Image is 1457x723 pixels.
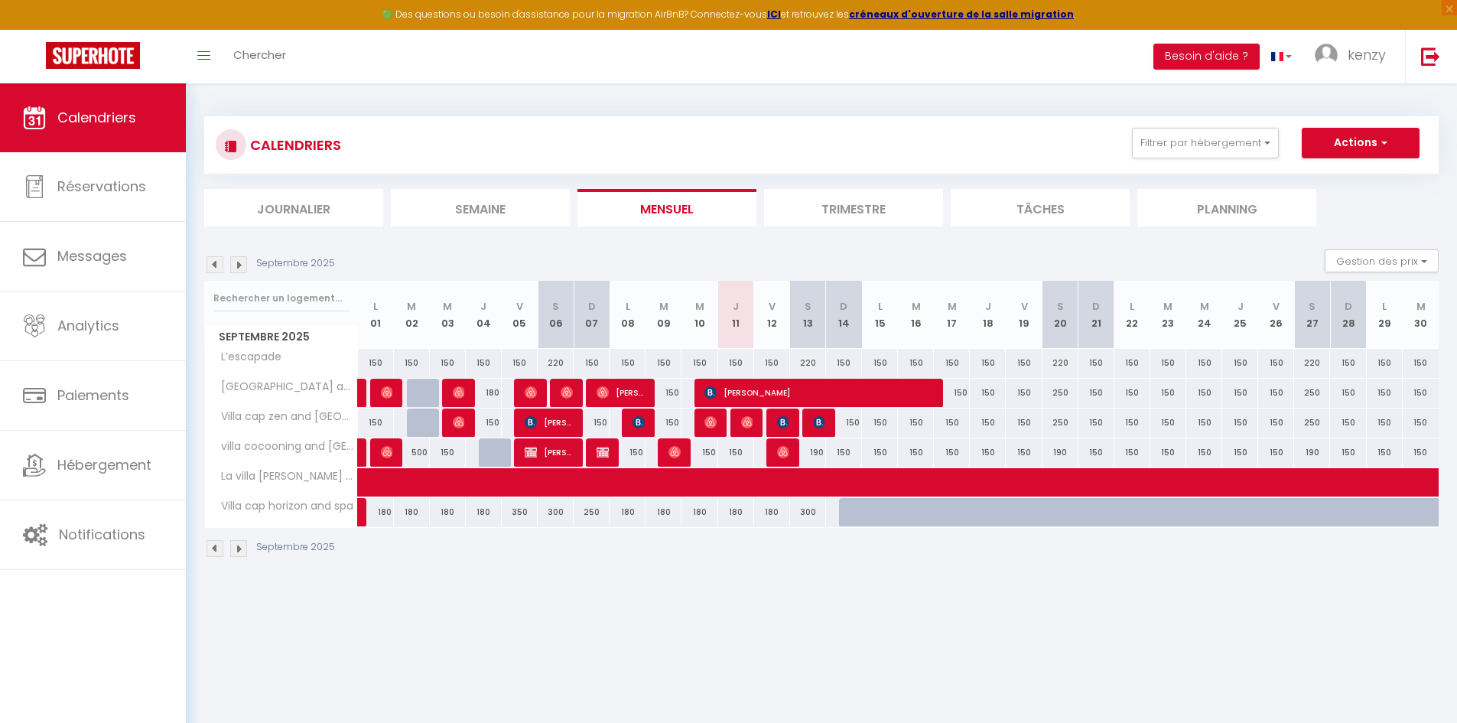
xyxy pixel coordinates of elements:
[57,177,146,196] span: Réservations
[668,438,681,467] span: [PERSON_NAME]
[681,349,717,377] div: 150
[207,379,360,396] span: [GEOGRAPHIC_DATA] and [GEOGRAPHIC_DATA]
[741,408,753,437] span: [PERSON_NAME]
[1042,379,1078,407] div: 250
[1294,438,1330,467] div: 190
[1150,379,1186,407] div: 150
[970,349,1006,377] div: 150
[1309,299,1316,314] abbr: S
[777,438,789,467] span: [PERSON_NAME]
[574,281,610,349] th: 07
[1222,438,1258,467] div: 150
[826,281,862,349] th: 14
[57,386,129,405] span: Paiements
[733,299,739,314] abbr: J
[1021,299,1028,314] abbr: V
[1092,299,1100,314] abbr: D
[222,30,298,83] a: Chercher
[1153,44,1260,70] button: Besoin d'aide ?
[1330,409,1366,437] div: 150
[502,349,538,377] div: 150
[1258,379,1294,407] div: 150
[256,256,335,271] p: Septembre 2025
[1416,299,1426,314] abbr: M
[466,349,502,377] div: 150
[1078,349,1114,377] div: 150
[862,438,898,467] div: 150
[1382,299,1387,314] abbr: L
[790,281,826,349] th: 13
[1294,379,1330,407] div: 250
[502,498,538,526] div: 350
[633,408,645,437] span: [PERSON_NAME]
[1330,379,1366,407] div: 150
[826,349,862,377] div: 150
[1114,379,1150,407] div: 150
[453,378,465,407] span: [PERSON_NAME]
[561,378,573,407] span: [PERSON_NAME]
[718,281,754,349] th: 11
[764,189,943,226] li: Trimestre
[597,438,609,467] span: [PERSON_NAME]
[407,299,416,314] abbr: M
[57,455,151,474] span: Hébergement
[574,349,610,377] div: 150
[718,498,754,526] div: 180
[1273,299,1280,314] abbr: V
[502,281,538,349] th: 05
[59,525,145,544] span: Notifications
[1367,281,1403,349] th: 29
[898,349,934,377] div: 150
[681,281,717,349] th: 10
[1042,281,1078,349] th: 20
[538,281,574,349] th: 06
[934,379,970,407] div: 150
[207,438,360,455] span: villa cocooning and [GEOGRAPHIC_DATA]
[898,409,934,437] div: 150
[1150,409,1186,437] div: 150
[1403,379,1439,407] div: 150
[1078,438,1114,467] div: 150
[951,189,1130,226] li: Tâches
[1258,409,1294,437] div: 150
[790,349,826,377] div: 220
[1132,128,1279,158] button: Filtrer par hébergement
[1237,299,1244,314] abbr: J
[1258,349,1294,377] div: 150
[659,299,668,314] abbr: M
[1114,409,1150,437] div: 150
[1150,281,1186,349] th: 23
[610,438,646,467] div: 150
[646,379,681,407] div: 150
[1186,379,1222,407] div: 150
[46,42,140,69] img: Super Booking
[1006,349,1042,377] div: 150
[681,498,717,526] div: 180
[204,189,383,226] li: Journalier
[1150,438,1186,467] div: 150
[246,128,341,162] h3: CALENDRIERS
[646,281,681,349] th: 09
[1345,299,1352,314] abbr: D
[538,498,574,526] div: 300
[1222,379,1258,407] div: 150
[610,349,646,377] div: 150
[207,349,285,366] span: L’escapade
[1403,281,1439,349] th: 30
[840,299,847,314] abbr: D
[233,47,286,63] span: Chercher
[1042,438,1078,467] div: 190
[12,6,58,52] button: Ouvrir le widget de chat LiveChat
[718,438,754,467] div: 150
[1325,249,1439,272] button: Gestion des prix
[430,349,466,377] div: 150
[1330,281,1366,349] th: 28
[610,281,646,349] th: 08
[205,326,357,348] span: Septembre 2025
[790,498,826,526] div: 300
[1042,349,1078,377] div: 220
[394,281,430,349] th: 02
[826,409,862,437] div: 150
[480,299,486,314] abbr: J
[1150,349,1186,377] div: 150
